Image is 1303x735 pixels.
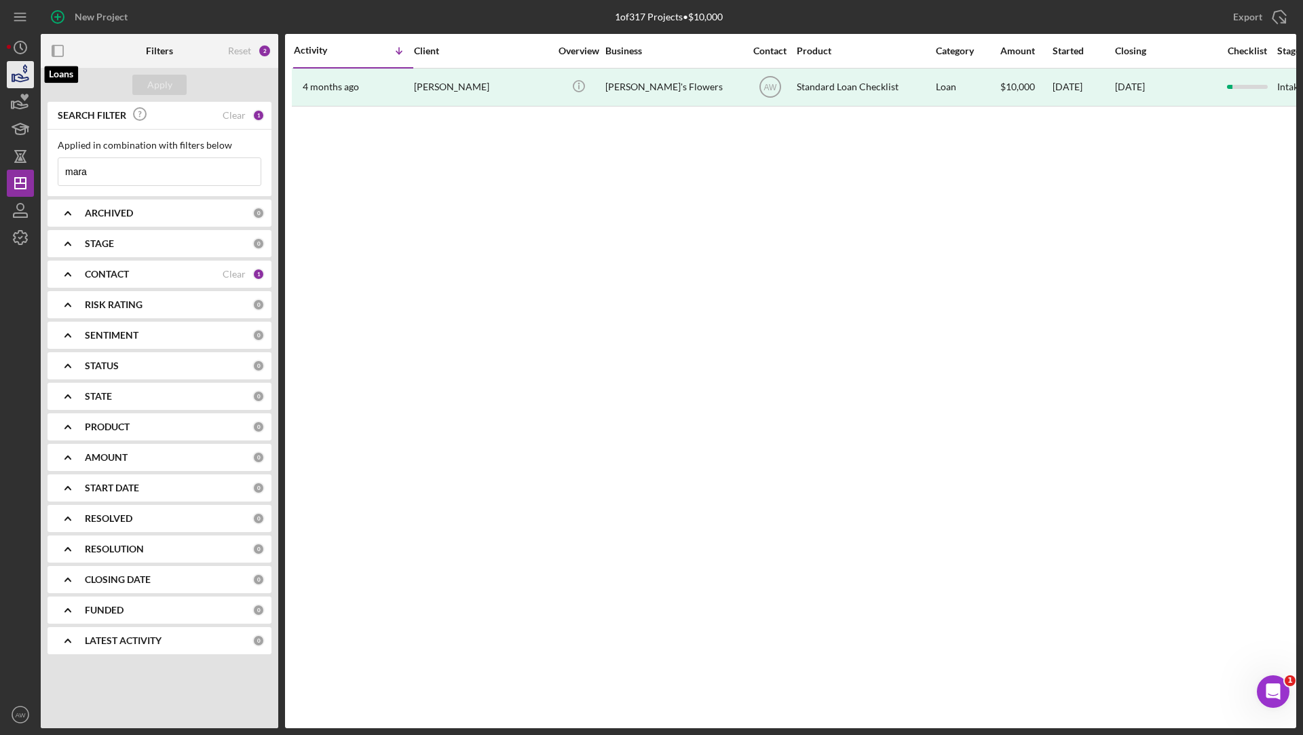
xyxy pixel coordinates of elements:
[85,330,138,341] b: SENTIMENT
[223,110,246,121] div: Clear
[936,45,999,56] div: Category
[615,12,723,22] div: 1 of 317 Projects • $10,000
[1220,3,1296,31] button: Export
[7,701,34,728] button: AW
[85,269,129,280] b: CONTACT
[252,390,265,402] div: 0
[252,360,265,372] div: 0
[252,512,265,525] div: 0
[85,421,130,432] b: PRODUCT
[146,45,173,56] b: Filters
[252,207,265,219] div: 0
[85,452,128,463] b: AMOUNT
[85,391,112,402] b: STATE
[1115,45,1217,56] div: Closing
[744,45,795,56] div: Contact
[252,482,265,494] div: 0
[252,573,265,586] div: 0
[605,45,741,56] div: Business
[252,109,265,121] div: 1
[936,69,999,105] div: Loan
[258,44,271,58] div: 2
[414,45,550,56] div: Client
[252,604,265,616] div: 0
[605,69,741,105] div: [PERSON_NAME]'s Flowers
[85,544,144,554] b: RESOLUTION
[252,299,265,311] div: 0
[147,75,172,95] div: Apply
[763,83,777,92] text: AW
[303,81,359,92] time: 2025-05-07 21:46
[85,574,151,585] b: CLOSING DATE
[15,711,26,719] text: AW
[252,543,265,555] div: 0
[58,140,261,151] div: Applied in combination with filters below
[252,268,265,280] div: 1
[1285,675,1296,686] span: 1
[85,483,139,493] b: START DATE
[1000,45,1051,56] div: Amount
[1000,69,1051,105] div: $10,000
[553,45,604,56] div: Overview
[252,635,265,647] div: 0
[228,45,251,56] div: Reset
[252,238,265,250] div: 0
[797,45,932,56] div: Product
[58,110,126,121] b: SEARCH FILTER
[1257,675,1289,708] iframe: Intercom live chat
[85,238,114,249] b: STAGE
[85,299,143,310] b: RISK RATING
[252,421,265,433] div: 0
[1218,45,1276,56] div: Checklist
[797,69,932,105] div: Standard Loan Checklist
[1115,81,1145,92] div: [DATE]
[85,605,124,616] b: FUNDED
[223,269,246,280] div: Clear
[85,635,162,646] b: LATEST ACTIVITY
[252,451,265,464] div: 0
[132,75,187,95] button: Apply
[85,360,119,371] b: STATUS
[85,208,133,219] b: ARCHIVED
[85,513,132,524] b: RESOLVED
[1233,3,1262,31] div: Export
[414,69,550,105] div: [PERSON_NAME]
[41,3,141,31] button: New Project
[1053,69,1114,105] div: [DATE]
[252,329,265,341] div: 0
[1053,45,1114,56] div: Started
[294,45,354,56] div: Activity
[75,3,128,31] div: New Project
